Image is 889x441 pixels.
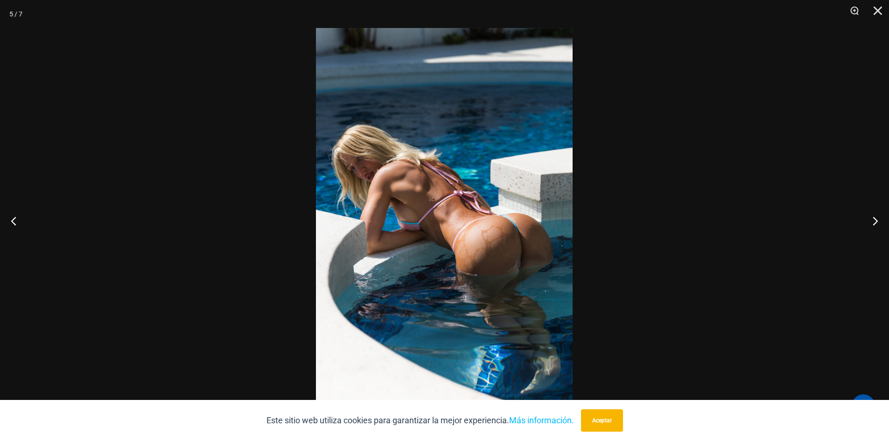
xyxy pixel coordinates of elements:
button: Próximo [854,197,889,244]
font: Este sitio web utiliza cookies para garantizar la mejor experiencia. [266,415,509,425]
font: 5 / 7 [9,10,22,18]
img: Ese amanecer de verano 3063 Tri Top 4309 Micro 08 [316,28,573,413]
font: Aceptar [592,417,612,424]
a: Más información. [509,415,574,425]
button: Aceptar [581,409,623,432]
